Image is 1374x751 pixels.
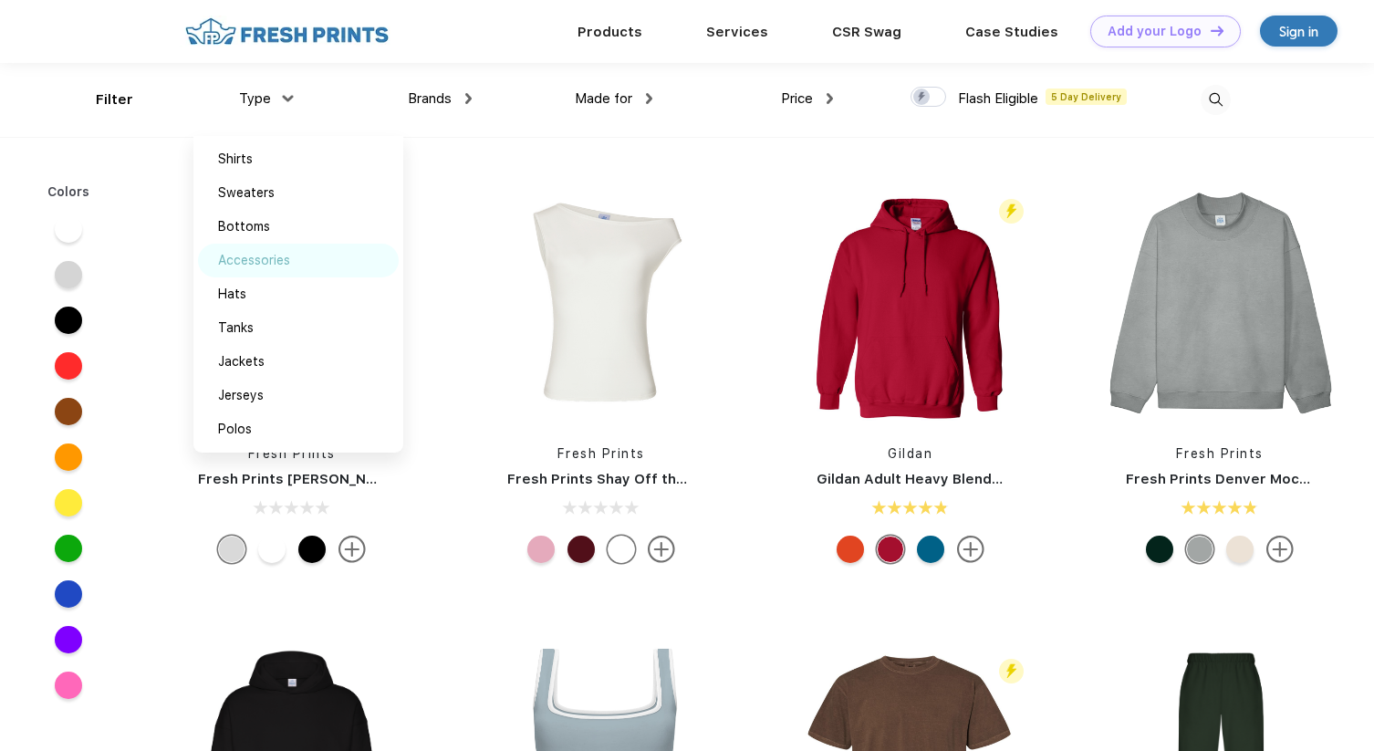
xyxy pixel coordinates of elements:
a: Services [706,24,768,40]
img: dropdown.png [282,95,293,101]
a: Fresh Prints Shay Off the Shoulder Tank [507,471,788,487]
img: more.svg [1266,536,1294,563]
div: Jerseys [218,386,264,405]
div: Antique Sapphire [917,536,944,563]
div: Hats [218,285,246,304]
img: dropdown.png [827,93,833,104]
div: Heathered Grey [1186,536,1213,563]
img: func=resize&h=266 [480,183,723,426]
div: Tanks [218,318,254,338]
img: more.svg [957,536,984,563]
div: Polos [218,420,252,439]
img: dropdown.png [465,93,472,104]
div: Colors [34,183,104,202]
a: Products [578,24,642,40]
a: Fresh Prints [PERSON_NAME] Off the Shoulder Top [198,471,553,487]
div: Sign in [1279,21,1318,42]
div: Accessories [218,251,290,270]
div: Sweaters [218,183,275,203]
div: Bottoms [218,217,270,236]
a: Fresh Prints [557,446,645,461]
a: Gildan Adult Heavy Blend 8 Oz. 50/50 Hooded Sweatshirt [817,471,1215,487]
img: DT [1211,26,1223,36]
span: Brands [408,90,452,107]
img: more.svg [338,536,366,563]
img: dropdown.png [646,93,652,104]
img: flash_active_toggle.svg [999,199,1024,224]
img: desktop_search.svg [1201,85,1231,115]
img: flash_active_toggle.svg [999,659,1024,683]
a: Gildan [888,446,932,461]
div: Add your Logo [1108,24,1202,39]
div: Ash Grey [218,536,245,563]
img: fo%20logo%202.webp [180,16,394,47]
img: func=resize&h=266 [789,183,1032,426]
div: White [608,536,635,563]
div: Filter [96,89,133,110]
div: Forest Green [1146,536,1173,563]
div: Cherry Red [877,536,904,563]
div: White [258,536,286,563]
div: Shirts [218,150,253,169]
span: Type [239,90,271,107]
img: func=resize&h=266 [1098,183,1341,426]
img: func=resize&h=266 [171,183,413,426]
div: Light Pink [527,536,555,563]
span: Price [781,90,813,107]
span: Made for [575,90,632,107]
img: more.svg [648,536,675,563]
div: Jackets [218,352,265,371]
a: Fresh Prints [248,446,336,461]
div: Orange [837,536,864,563]
div: Buttermilk [1226,536,1254,563]
span: Flash Eligible [958,90,1038,107]
span: 5 Day Delivery [1046,89,1127,105]
div: Black [298,536,326,563]
a: CSR Swag [832,24,901,40]
a: Fresh Prints [1176,446,1264,461]
a: Sign in [1260,16,1338,47]
div: Burgundy [567,536,595,563]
